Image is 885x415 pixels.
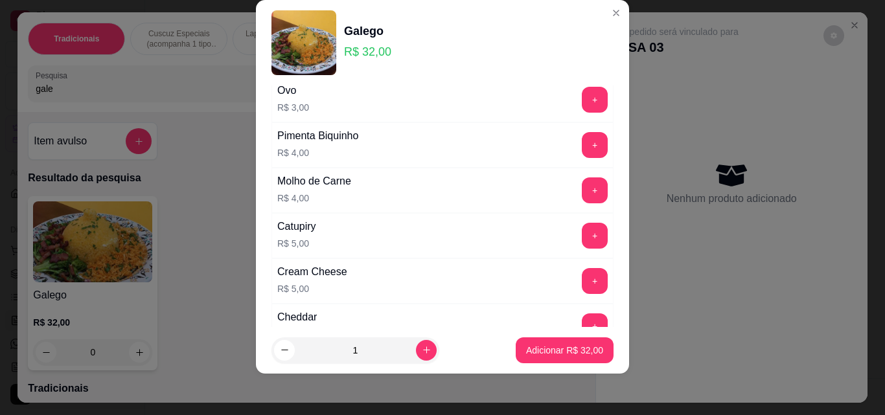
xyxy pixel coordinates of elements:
[277,83,309,98] div: Ovo
[277,219,316,234] div: Catupiry
[582,268,608,294] button: add
[277,309,317,325] div: Cheddar
[277,101,309,114] p: R$ 3,00
[526,344,603,357] p: Adicionar R$ 32,00
[277,237,316,250] p: R$ 5,00
[516,337,614,363] button: Adicionar R$ 32,00
[277,128,358,144] div: Pimenta Biquinho
[277,192,351,205] p: R$ 4,00
[274,340,295,361] button: decrease-product-quantity
[582,177,608,203] button: add
[582,313,608,339] button: add
[344,43,391,61] p: R$ 32,00
[277,282,347,295] p: R$ 5,00
[582,87,608,113] button: add
[582,132,608,158] button: add
[582,223,608,249] button: add
[277,174,351,189] div: Molho de Carne
[344,22,391,40] div: Galego
[606,3,626,23] button: Close
[416,340,437,361] button: increase-product-quantity
[271,10,336,75] img: product-image
[277,264,347,280] div: Cream Cheese
[277,146,358,159] p: R$ 4,00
